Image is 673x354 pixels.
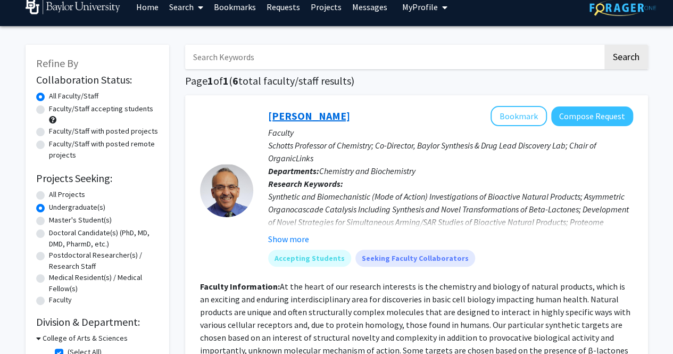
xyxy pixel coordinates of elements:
[491,106,547,126] button: Add Daniel Romo to Bookmarks
[268,126,633,139] p: Faculty
[49,126,158,137] label: Faculty/Staff with posted projects
[36,316,159,328] h2: Division & Department:
[36,172,159,185] h2: Projects Seeking:
[49,215,112,226] label: Master's Student(s)
[268,109,350,122] a: [PERSON_NAME]
[49,227,159,250] label: Doctoral Candidate(s) (PhD, MD, DMD, PharmD, etc.)
[268,166,319,176] b: Departments:
[268,233,309,245] button: Show more
[49,90,98,102] label: All Faculty/Staff
[402,2,438,12] span: My Profile
[49,189,85,200] label: All Projects
[223,74,229,87] span: 1
[355,250,475,267] mat-chip: Seeking Faculty Collaborators
[185,75,648,87] h1: Page of ( total faculty/staff results)
[268,190,633,241] div: Synthetic and Biomechanistic (Mode of Action) Investigations of Bioactive Natural Products; Asymm...
[36,56,78,70] span: Refine By
[551,106,633,126] button: Compose Request to Daniel Romo
[200,281,280,292] b: Faculty Information:
[8,306,45,346] iframe: Chat
[49,272,159,294] label: Medical Resident(s) / Medical Fellow(s)
[36,73,159,86] h2: Collaboration Status:
[268,250,351,267] mat-chip: Accepting Students
[49,138,159,161] label: Faculty/Staff with posted remote projects
[49,103,153,114] label: Faculty/Staff accepting students
[232,74,238,87] span: 6
[207,74,213,87] span: 1
[185,45,603,69] input: Search Keywords
[49,250,159,272] label: Postdoctoral Researcher(s) / Research Staff
[604,45,648,69] button: Search
[43,333,128,344] h3: College of Arts & Sciences
[49,294,72,306] label: Faculty
[268,139,633,164] p: Schotts Professor of Chemistry; Co-Director, Baylor Synthesis & Drug Lead Discovery Lab; Chair of...
[268,178,343,189] b: Research Keywords:
[49,202,105,213] label: Undergraduate(s)
[319,166,416,176] span: Chemistry and Biochemistry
